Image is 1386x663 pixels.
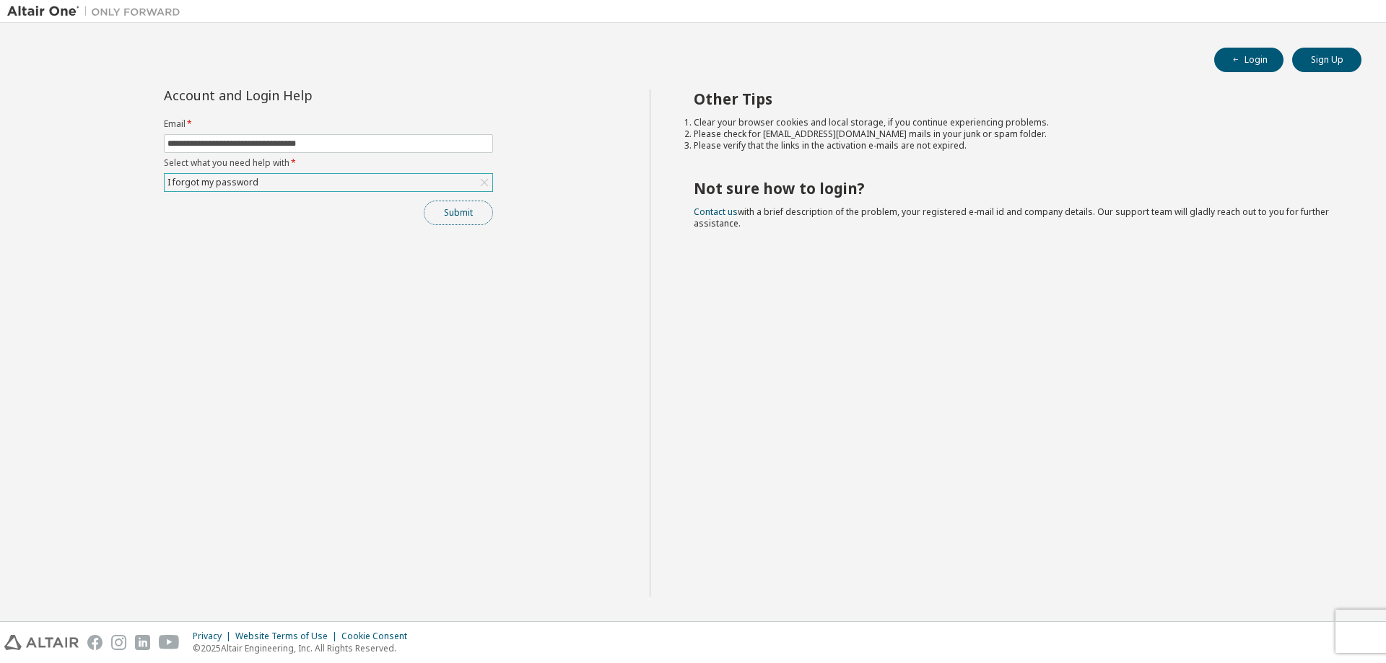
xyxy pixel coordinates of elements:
[4,635,79,650] img: altair_logo.svg
[1292,48,1361,72] button: Sign Up
[87,635,103,650] img: facebook.svg
[159,635,180,650] img: youtube.svg
[193,642,416,654] p: © 2025 Altair Engineering, Inc. All Rights Reserved.
[694,206,1329,229] span: with a brief description of the problem, your registered e-mail id and company details. Our suppo...
[694,128,1336,140] li: Please check for [EMAIL_ADDRESS][DOMAIN_NAME] mails in your junk or spam folder.
[164,118,493,130] label: Email
[694,117,1336,128] li: Clear your browser cookies and local storage, if you continue experiencing problems.
[694,89,1336,108] h2: Other Tips
[164,89,427,101] div: Account and Login Help
[165,174,492,191] div: I forgot my password
[165,175,261,190] div: I forgot my password
[694,206,738,218] a: Contact us
[7,4,188,19] img: Altair One
[694,140,1336,152] li: Please verify that the links in the activation e-mails are not expired.
[694,179,1336,198] h2: Not sure how to login?
[1214,48,1283,72] button: Login
[424,201,493,225] button: Submit
[341,631,416,642] div: Cookie Consent
[111,635,126,650] img: instagram.svg
[135,635,150,650] img: linkedin.svg
[235,631,341,642] div: Website Terms of Use
[164,157,493,169] label: Select what you need help with
[193,631,235,642] div: Privacy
